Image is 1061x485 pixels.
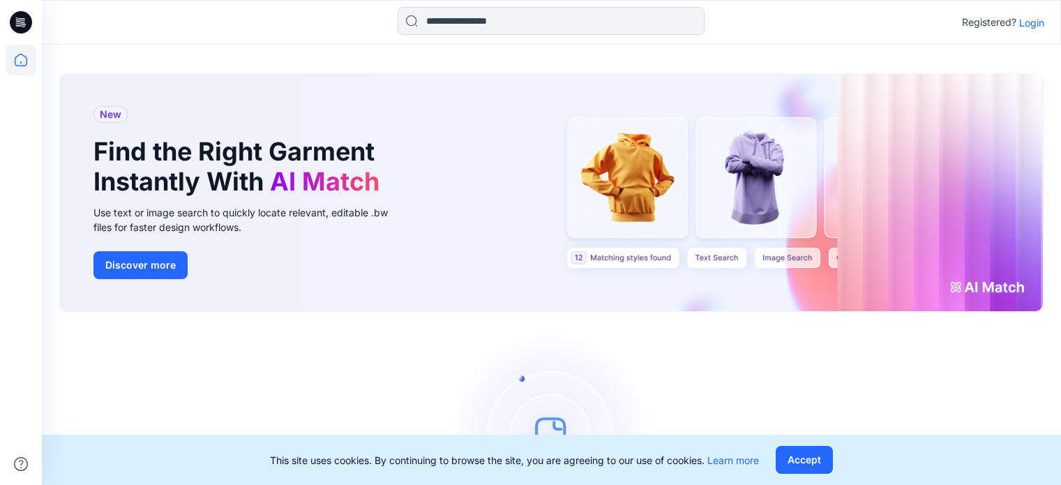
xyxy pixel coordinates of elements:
div: Use text or image search to quickly locate relevant, editable .bw files for faster design workflows. [93,205,407,234]
span: New [100,106,121,123]
p: Registered? [962,14,1016,31]
a: Learn more [707,454,759,466]
h1: Find the Right Garment Instantly With [93,137,386,197]
span: AI Match [270,166,379,197]
button: Accept [776,446,833,474]
p: Login [1019,15,1044,30]
button: Discover more [93,251,188,279]
p: This site uses cookies. By continuing to browse the site, you are agreeing to our use of cookies. [270,453,759,468]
